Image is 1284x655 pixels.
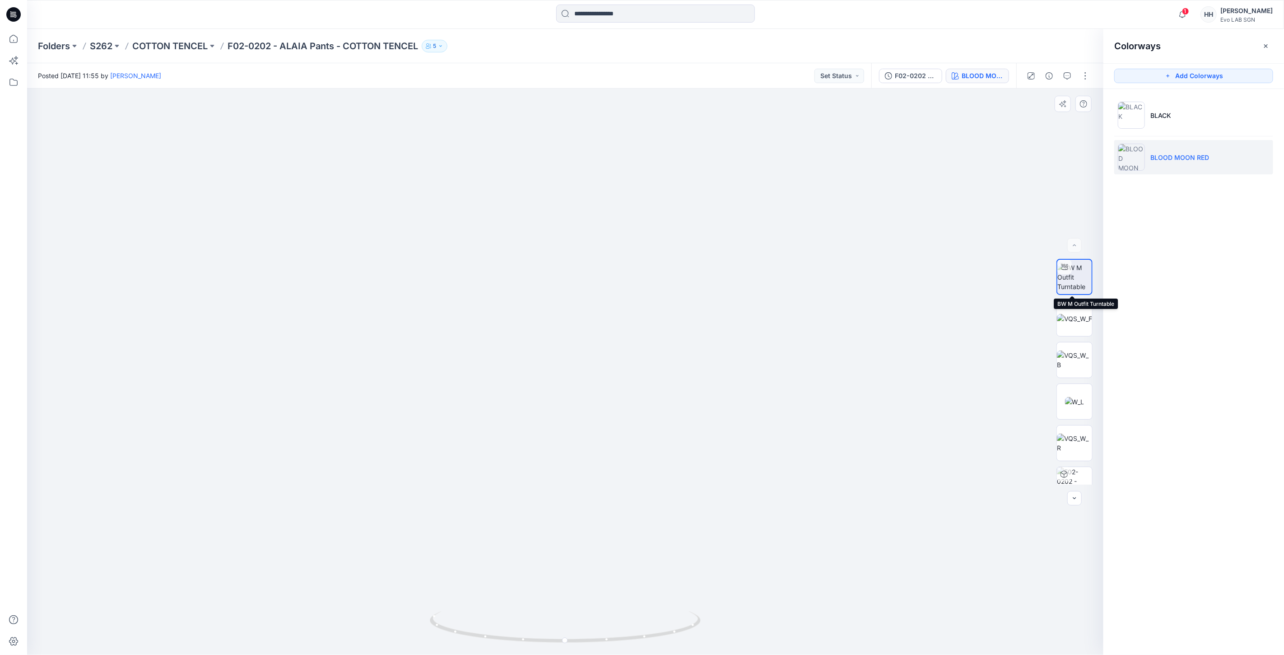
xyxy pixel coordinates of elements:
[1057,351,1092,370] img: VQS_W_B
[879,69,942,83] button: F02-0202 - ALAIA Pants - COTTON TENCEL
[1200,6,1217,23] div: HH
[422,40,447,52] button: 5
[1150,111,1171,120] p: BLACK
[1118,144,1145,171] img: BLOOD MOON RED
[1220,5,1273,16] div: [PERSON_NAME]
[1114,69,1273,83] button: Add Colorways
[38,40,70,52] a: Folders
[132,40,208,52] a: COTTON TENCEL
[946,69,1009,83] button: BLOOD MOON RED
[1114,41,1161,51] h2: Colorways
[1057,434,1092,453] img: VQS_W_R
[90,40,112,52] a: S262
[1057,467,1092,502] img: F02-0202 - ALAIA Pants - COTTON TENCEL BLOOD MOON RED
[1065,397,1084,407] img: W_L
[1220,16,1273,23] div: Evo LAB SGN
[1057,263,1092,291] img: BW M Outfit Turntable
[433,41,436,51] p: 5
[1057,314,1092,323] img: VQS_W_F
[962,71,1003,81] div: BLOOD MOON RED
[38,71,161,80] span: Posted [DATE] 11:55 by
[228,40,418,52] p: F02-0202 - ALAIA Pants - COTTON TENCEL
[1150,153,1209,162] p: BLOOD MOON RED
[110,72,161,80] a: [PERSON_NAME]
[1182,8,1189,15] span: 1
[1042,69,1056,83] button: Details
[1118,102,1145,129] img: BLACK
[895,71,936,81] div: F02-0202 - ALAIA Pants - COTTON TENCEL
